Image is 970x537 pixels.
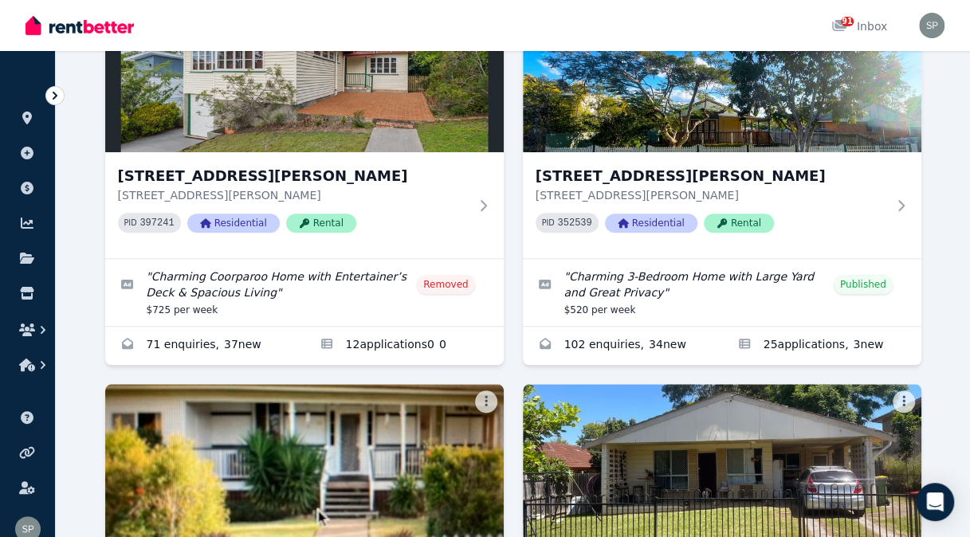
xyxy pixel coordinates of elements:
[536,187,886,203] p: [STREET_ADDRESS][PERSON_NAME]
[139,218,174,229] code: 397241
[704,214,774,233] span: Rental
[916,483,954,521] div: Open Intercom Messenger
[475,390,497,413] button: More options
[536,165,886,187] h3: [STREET_ADDRESS][PERSON_NAME]
[523,259,921,326] a: Edit listing: Charming 3-Bedroom Home with Large Yard and Great Privacy
[187,214,280,233] span: Residential
[542,218,555,227] small: PID
[893,390,915,413] button: More options
[105,259,504,326] a: Edit listing: Charming Coorparoo Home with Entertainer’s Deck & Spacious Living
[124,218,137,227] small: PID
[557,218,591,229] code: 352539
[722,327,921,365] a: Applications for 24 Southampton Rd, Ellen Grove
[841,17,854,26] span: 91
[304,327,504,365] a: Applications for 21 Walker St, Coorparoo
[105,327,304,365] a: Enquiries for 21 Walker St, Coorparoo
[118,187,469,203] p: [STREET_ADDRESS][PERSON_NAME]
[523,384,921,537] img: 74 Smiths Rd, Goodna
[105,384,504,537] img: 35 Miller St, Urangan
[831,18,887,34] div: Inbox
[919,13,944,38] img: Steven Purcell
[523,327,722,365] a: Enquiries for 24 Southampton Rd, Ellen Grove
[118,165,469,187] h3: [STREET_ADDRESS][PERSON_NAME]
[605,214,697,233] span: Residential
[26,14,134,37] img: RentBetter
[286,214,356,233] span: Rental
